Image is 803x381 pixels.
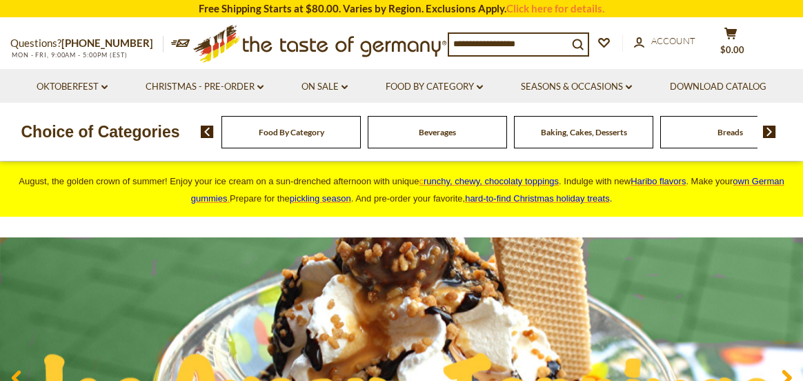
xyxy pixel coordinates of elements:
[19,176,784,204] span: August, the golden crown of summer! Enjoy your ice cream on a sun-drenched afternoon with unique ...
[61,37,153,49] a: [PHONE_NUMBER]
[290,193,351,204] a: pickling season
[301,79,348,95] a: On Sale
[419,127,456,137] a: Beverages
[710,27,751,61] button: $0.00
[201,126,214,138] img: previous arrow
[386,79,483,95] a: Food By Category
[10,35,163,52] p: Questions?
[717,127,743,137] a: Breads
[146,79,264,95] a: Christmas - PRE-ORDER
[651,35,695,46] span: Account
[465,193,610,204] a: hard-to-find Christmas holiday treats
[465,193,612,204] span: .
[634,34,695,49] a: Account
[10,51,128,59] span: MON - FRI, 9:00AM - 5:00PM (EST)
[506,2,604,14] a: Click here for details.
[37,79,108,95] a: Oktoberfest
[424,176,559,186] span: runchy, chewy, chocolaty toppings
[631,176,686,186] a: Haribo flavors
[259,127,324,137] a: Food By Category
[763,126,776,138] img: next arrow
[521,79,632,95] a: Seasons & Occasions
[419,176,559,186] a: crunchy, chewy, chocolaty toppings
[720,44,744,55] span: $0.00
[670,79,766,95] a: Download Catalog
[541,127,627,137] a: Baking, Cakes, Desserts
